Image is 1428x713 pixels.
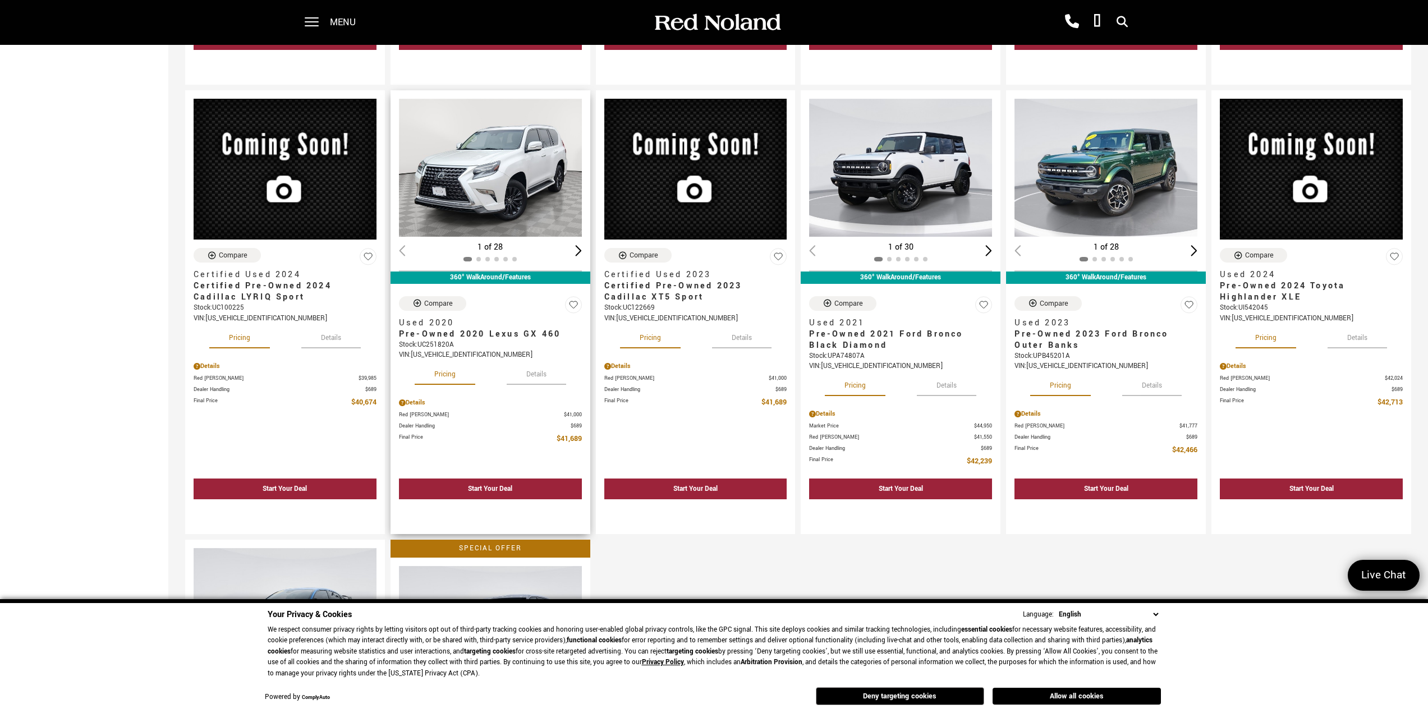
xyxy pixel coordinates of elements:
[809,433,992,441] a: Red [PERSON_NAME] $41,550
[1191,245,1197,256] div: Next slide
[194,269,368,280] span: Certified Used 2024
[879,484,923,494] div: Start Your Deal
[809,502,992,523] div: undefined - Pre-Owned 2021 Ford Bronco Black Diamond 4WD
[1220,374,1385,383] span: Red [PERSON_NAME]
[1220,397,1403,408] a: Final Price $42,713
[604,361,787,371] div: Pricing Details - Certified Pre-Owned 2023 Cadillac XT5 Sport With Navigation & AWD
[604,269,779,280] span: Certified Used 2023
[424,298,453,309] div: Compare
[194,374,359,383] span: Red [PERSON_NAME]
[604,502,787,523] div: undefined - Certified Pre-Owned 2023 Cadillac XT5 Sport With Navigation & AWD
[194,502,376,523] div: undefined - Certified Pre-Owned 2024 Cadillac LYRIQ Sport With Navigation & AWD
[1014,318,1197,351] a: Used 2023Pre-Owned 2023 Ford Bronco Outer Banks
[194,397,376,408] a: Final Price $40,674
[834,298,863,309] div: Compare
[809,456,992,467] a: Final Price $42,239
[604,397,787,408] a: Final Price $41,689
[1220,502,1403,523] div: undefined - Pre-Owned 2024 Toyota Highlander XLE AWD
[302,694,330,701] a: ComplyAuto
[1014,433,1197,441] a: Dealer Handling $689
[268,609,352,620] span: Your Privacy & Cookies
[1220,280,1394,303] span: Pre-Owned 2024 Toyota Highlander XLE
[391,272,590,284] div: 360° WalkAround/Features
[1014,422,1179,430] span: Red [PERSON_NAME]
[1220,99,1403,240] img: 2024 Toyota Highlander XLE
[399,329,573,340] span: Pre-Owned 2020 Lexus GX 460
[399,296,466,311] button: Compare Vehicle
[365,385,376,394] span: $689
[1014,53,1197,73] div: undefined - Pre-Owned 2022 Jeep Wagoneer Series III With Navigation & 4WD
[801,272,1000,284] div: 360° WalkAround/Features
[1220,385,1392,394] span: Dealer Handling
[399,318,573,329] span: Used 2020
[1006,272,1206,284] div: 360° WalkAround/Features
[1220,314,1403,324] div: VIN: [US_VEHICLE_IDENTIFICATION_NUMBER]
[301,324,361,348] button: details tab
[1122,371,1182,396] button: details tab
[809,318,992,351] a: Used 2021Pre-Owned 2021 Ford Bronco Black Diamond
[1014,318,1189,329] span: Used 2023
[1220,374,1403,383] a: Red [PERSON_NAME] $42,024
[604,280,779,303] span: Certified Pre-Owned 2023 Cadillac XT5 Sport
[974,422,992,430] span: $44,950
[809,53,992,73] div: undefined - Pre-Owned 2025 Toyota Crown Signia XLE With Navigation & AWD
[1172,444,1197,456] span: $42,466
[642,657,684,667] a: Privacy Policy
[1220,479,1403,499] div: Start Your Deal
[604,53,787,73] div: undefined - Certified Pre-Owned 2024 INFINITI QX50 Sensory With Navigation & AWD
[775,385,787,394] span: $689
[809,479,992,499] div: Start Your Deal
[712,324,772,348] button: details tab
[981,444,992,453] span: $689
[1014,351,1197,361] div: Stock : UPB45201A
[809,361,992,371] div: VIN: [US_VEHICLE_IDENTIFICATION_NUMBER]
[1040,298,1068,309] div: Compare
[604,99,787,240] img: 2023 Cadillac XT5 Sport
[1220,53,1403,73] div: undefined - Pre-Owned 2016 Ford F-350SD Lariat 4WD
[194,248,261,263] button: Compare Vehicle
[194,397,351,408] span: Final Price
[604,248,672,263] button: Compare Vehicle
[974,433,992,441] span: $41,550
[770,248,787,270] button: Save Vehicle
[809,99,993,237] div: 1 / 2
[809,318,984,329] span: Used 2021
[565,296,582,318] button: Save Vehicle
[604,374,787,383] a: Red [PERSON_NAME] $41,000
[975,296,992,318] button: Save Vehicle
[507,360,566,385] button: details tab
[219,250,247,260] div: Compare
[1220,248,1287,263] button: Compare Vehicle
[673,484,718,494] div: Start Your Deal
[809,444,981,453] span: Dealer Handling
[917,371,976,396] button: details tab
[1181,296,1197,318] button: Save Vehicle
[194,374,376,383] a: Red [PERSON_NAME] $39,985
[263,484,307,494] div: Start Your Deal
[1220,303,1403,313] div: Stock : UI542045
[399,241,582,254] div: 1 of 28
[1014,444,1197,456] a: Final Price $42,466
[809,433,974,441] span: Red [PERSON_NAME]
[468,484,512,494] div: Start Your Deal
[399,566,583,704] img: 2024 Land Rover Discovery Sport S 1
[769,374,787,383] span: $41,000
[399,422,571,430] span: Dealer Handling
[1220,397,1378,408] span: Final Price
[391,540,590,558] div: Special Offer
[986,245,993,256] div: Next slide
[604,374,769,383] span: Red [PERSON_NAME]
[399,53,582,73] div: undefined - Pre-Owned 2022 Ford Explorer Platinum With Navigation & 4WD
[1328,324,1387,348] button: details tab
[809,444,992,453] a: Dealer Handling $689
[1220,385,1403,394] a: Dealer Handling $689
[464,647,516,656] strong: targeting cookies
[809,241,992,254] div: 1 of 30
[809,329,984,351] span: Pre-Owned 2021 Ford Bronco Black Diamond
[268,636,1152,656] strong: analytics cookies
[604,397,762,408] span: Final Price
[825,371,885,396] button: pricing tab
[1392,385,1403,394] span: $689
[1220,269,1403,303] a: Used 2024Pre-Owned 2024 Toyota Highlander XLE
[1014,409,1197,419] div: Pricing Details - Pre-Owned 2023 Ford Bronco Outer Banks 4WD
